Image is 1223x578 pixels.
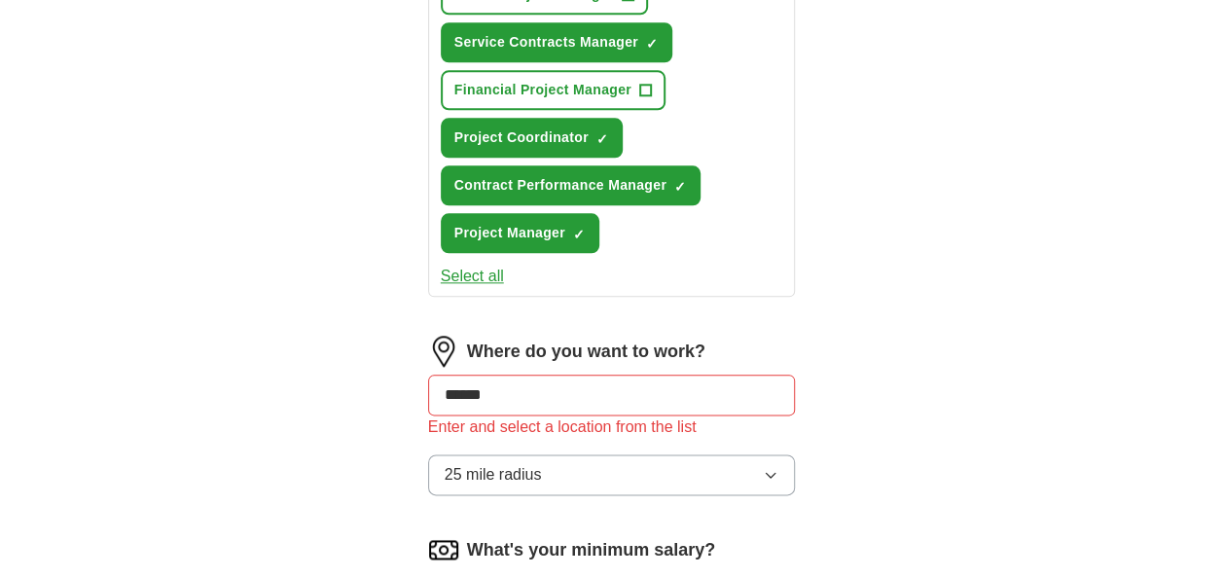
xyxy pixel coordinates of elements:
button: Select all [441,265,504,288]
button: Contract Performance Manager✓ [441,165,701,205]
button: Financial Project Manager [441,70,665,110]
span: ✓ [573,227,585,242]
button: Project Manager✓ [441,213,599,253]
button: 25 mile radius [428,454,796,495]
img: salary.png [428,534,459,565]
span: Project Coordinator [454,127,589,148]
label: Where do you want to work? [467,339,705,365]
span: Project Manager [454,223,565,243]
img: location.png [428,336,459,367]
span: ✓ [596,131,608,147]
label: What's your minimum salary? [467,537,715,563]
span: 25 mile radius [445,463,542,487]
span: Financial Project Manager [454,80,631,100]
div: Enter and select a location from the list [428,415,796,439]
button: Service Contracts Manager✓ [441,22,672,62]
button: Project Coordinator✓ [441,118,623,158]
span: ✓ [646,36,658,52]
span: Contract Performance Manager [454,175,666,196]
span: ✓ [674,179,686,195]
span: Service Contracts Manager [454,32,638,53]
